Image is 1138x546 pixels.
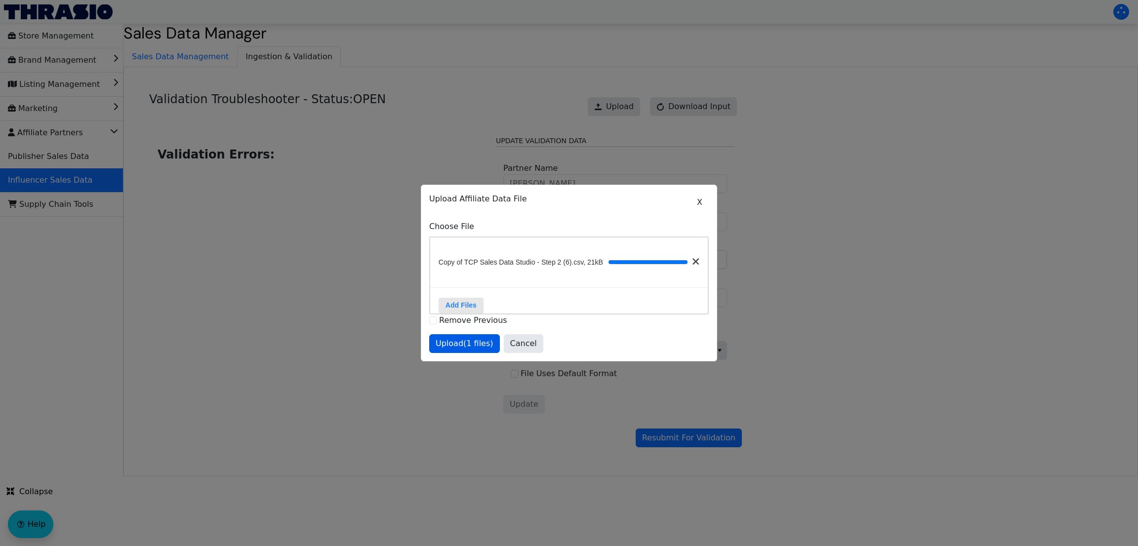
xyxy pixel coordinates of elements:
span: Upload (1 files) [436,338,493,350]
button: X [691,193,709,212]
button: Cancel [504,334,543,353]
span: Copy of TCP Sales Data Studio - Step 2 (6).csv, 21kB [439,257,603,268]
label: Add Files [439,298,484,313]
p: Upload Affiliate Data File [429,193,709,205]
span: X [697,196,702,208]
label: Choose File [429,221,709,233]
button: Upload(1 files) [429,334,500,353]
label: Remove Previous [439,315,507,325]
span: Cancel [510,338,537,350]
